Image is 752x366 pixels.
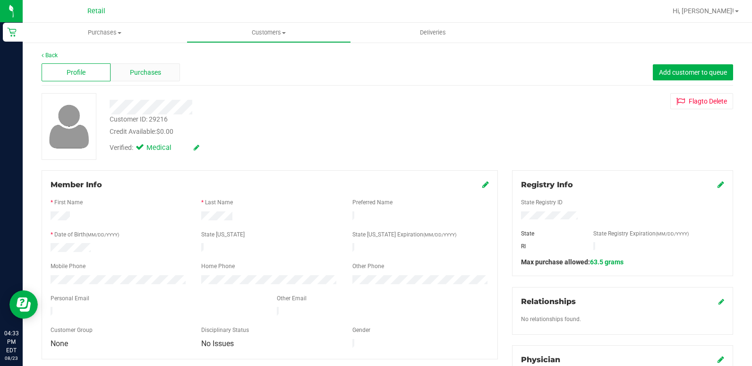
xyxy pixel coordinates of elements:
label: Customer Group [51,326,93,334]
button: Flagto Delete [670,93,733,109]
a: Customers [187,23,350,43]
div: RI [514,242,586,251]
span: Max purchase allowed: [521,258,624,266]
inline-svg: Retail [7,27,17,37]
span: Purchases [130,68,161,78]
span: $0.00 [156,128,173,135]
span: Relationships [521,297,576,306]
div: Credit Available: [110,127,448,137]
span: Retail [87,7,105,15]
span: Registry Info [521,180,573,189]
label: Personal Email [51,294,89,303]
iframe: Resource center [9,290,38,319]
label: Mobile Phone [51,262,85,270]
img: user-icon.png [44,102,94,151]
button: Add customer to queue [653,64,733,80]
label: State Registry ID [521,198,563,207]
div: Customer ID: 29216 [110,114,168,124]
a: Purchases [23,23,187,43]
span: 63.5 grams [590,258,624,266]
div: State [514,229,586,238]
a: Deliveries [351,23,515,43]
label: Preferred Name [352,198,393,207]
label: Home Phone [201,262,235,270]
span: Purchases [23,28,187,37]
label: Disciplinary Status [201,326,249,334]
a: Back [42,52,58,59]
span: Customers [187,28,350,37]
span: Medical [146,143,184,153]
label: State Registry Expiration [593,229,689,238]
label: First Name [54,198,83,207]
span: None [51,339,68,348]
span: Member Info [51,180,102,189]
span: Profile [67,68,85,78]
p: 08/23 [4,355,18,362]
span: (MM/DD/YYYY) [86,232,119,237]
span: (MM/DD/YYYY) [656,231,689,236]
span: (MM/DD/YYYY) [423,232,456,237]
span: Physician [521,355,560,364]
label: Last Name [205,198,233,207]
span: No Issues [201,339,234,348]
label: No relationships found. [521,315,581,323]
div: Verified: [110,143,199,153]
p: 04:33 PM EDT [4,329,18,355]
span: Add customer to queue [659,69,727,76]
span: Deliveries [407,28,459,37]
label: Gender [352,326,370,334]
label: State [US_STATE] [201,230,245,239]
label: State [US_STATE] Expiration [352,230,456,239]
label: Other Phone [352,262,384,270]
label: Other Email [277,294,307,303]
label: Date of Birth [54,230,119,239]
span: Hi, [PERSON_NAME]! [673,7,734,15]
